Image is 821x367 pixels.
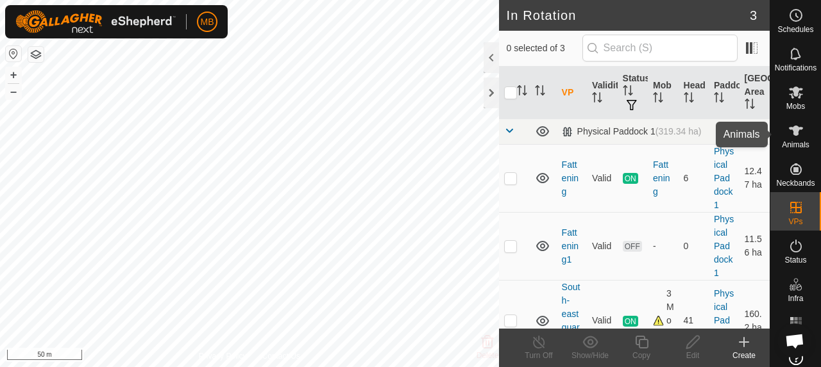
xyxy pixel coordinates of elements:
p-sorticon: Activate to sort [517,87,527,97]
td: 41 [679,280,709,361]
th: Paddock [709,67,739,119]
span: Neckbands [776,179,815,187]
div: Copy [616,350,667,361]
h2: In Rotation [507,8,750,23]
td: Valid [587,144,617,212]
th: Mob [648,67,678,119]
th: VP [557,67,587,119]
span: Schedules [777,26,813,33]
span: OFF [623,241,642,252]
th: Validity [587,67,617,119]
input: Search (S) [582,35,738,61]
span: Infra [788,295,803,302]
p-sorticon: Activate to sort [623,87,633,97]
div: Open chat [777,323,812,358]
td: 6 [679,144,709,212]
th: Status [618,67,648,119]
a: Physical Paddock 1 [714,214,734,278]
p-sorticon: Activate to sort [714,94,724,104]
p-sorticon: Activate to sort [684,94,694,104]
button: + [6,67,21,83]
span: 3 [750,6,757,25]
div: Show/Hide [564,350,616,361]
span: Status [784,256,806,264]
a: Physical Paddock 1 [714,146,734,210]
div: Physical Paddock 1 [562,126,702,137]
td: 11.56 ha [740,212,770,280]
div: Turn Off [513,350,564,361]
td: 12.47 ha [740,144,770,212]
div: - [653,240,673,253]
p-sorticon: Activate to sort [592,94,602,104]
span: ON [623,316,638,327]
button: – [6,84,21,99]
th: [GEOGRAPHIC_DATA] Area [740,67,770,119]
button: Reset Map [6,46,21,61]
span: MB [201,15,214,29]
td: 0 [679,212,709,280]
a: Privacy Policy [199,350,247,362]
img: Gallagher Logo [15,10,176,33]
div: Fattening [653,158,673,199]
span: Animals [782,141,809,149]
a: Physical Paddock 1 [714,288,734,352]
span: Notifications [775,64,817,72]
span: (319.34 ha) [656,126,702,136]
div: Create [718,350,770,361]
div: 3 Mobs [653,287,673,354]
span: 0 selected of 3 [507,42,582,55]
span: VPs [788,218,802,225]
th: Head [679,67,709,119]
td: Valid [587,280,617,361]
td: Valid [587,212,617,280]
a: South-east quarter ext [562,282,580,359]
a: Fattening1 [562,227,579,265]
button: Map Layers [28,47,44,62]
a: Contact Us [262,350,300,362]
p-sorticon: Activate to sort [535,87,545,97]
p-sorticon: Activate to sort [745,101,755,111]
td: 160.2 ha [740,280,770,361]
a: Fattening [562,159,579,197]
p-sorticon: Activate to sort [653,94,663,104]
span: ON [623,173,638,184]
span: Mobs [786,102,805,110]
div: Edit [667,350,718,361]
span: Heatmap [780,333,811,341]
